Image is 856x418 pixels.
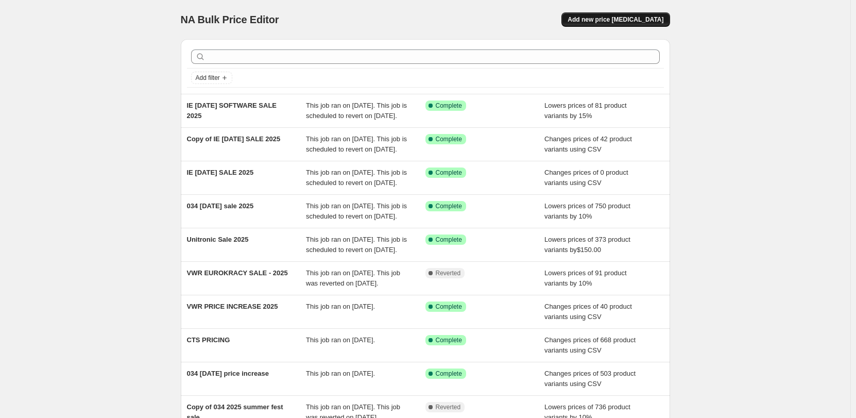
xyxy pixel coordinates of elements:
[306,202,407,220] span: This job ran on [DATE]. This job is scheduled to revert on [DATE].
[306,169,407,187] span: This job ran on [DATE]. This job is scheduled to revert on [DATE].
[544,236,630,254] span: Lowers prices of 373 product variants by
[436,169,462,177] span: Complete
[187,169,254,176] span: IE [DATE] SALE 2025
[544,303,632,321] span: Changes prices of 40 product variants using CSV
[191,72,232,84] button: Add filter
[187,135,281,143] span: Copy of IE [DATE] SALE 2025
[306,102,407,120] span: This job ran on [DATE]. This job is scheduled to revert on [DATE].
[436,135,462,143] span: Complete
[436,370,462,378] span: Complete
[306,236,407,254] span: This job ran on [DATE]. This job is scheduled to revert on [DATE].
[544,102,627,120] span: Lowers prices of 81 product variants by 15%
[436,102,462,110] span: Complete
[187,102,277,120] span: IE [DATE] SOFTWARE SALE 2025
[306,336,375,344] span: This job ran on [DATE].
[306,370,375,377] span: This job ran on [DATE].
[187,370,269,377] span: 034 [DATE] price increase
[436,236,462,244] span: Complete
[544,169,628,187] span: Changes prices of 0 product variants using CSV
[187,269,288,277] span: VWR EUROKRACY SALE - 2025
[436,403,461,411] span: Reverted
[196,74,220,82] span: Add filter
[436,336,462,344] span: Complete
[306,135,407,153] span: This job ran on [DATE]. This job is scheduled to revert on [DATE].
[436,202,462,210] span: Complete
[544,269,627,287] span: Lowers prices of 91 product variants by 10%
[187,336,230,344] span: CTS PRICING
[306,303,375,310] span: This job ran on [DATE].
[544,370,636,388] span: Changes prices of 503 product variants using CSV
[544,336,636,354] span: Changes prices of 668 product variants using CSV
[544,135,632,153] span: Changes prices of 42 product variants using CSV
[561,12,670,27] button: Add new price [MEDICAL_DATA]
[568,15,663,24] span: Add new price [MEDICAL_DATA]
[436,269,461,277] span: Reverted
[187,303,278,310] span: VWR PRICE INCREASE 2025
[577,246,601,254] span: $150.00
[436,303,462,311] span: Complete
[181,14,279,25] span: NA Bulk Price Editor
[187,202,254,210] span: 034 [DATE] sale 2025
[306,269,400,287] span: This job ran on [DATE]. This job was reverted on [DATE].
[187,236,249,243] span: Unitronic Sale 2025
[544,202,630,220] span: Lowers prices of 750 product variants by 10%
